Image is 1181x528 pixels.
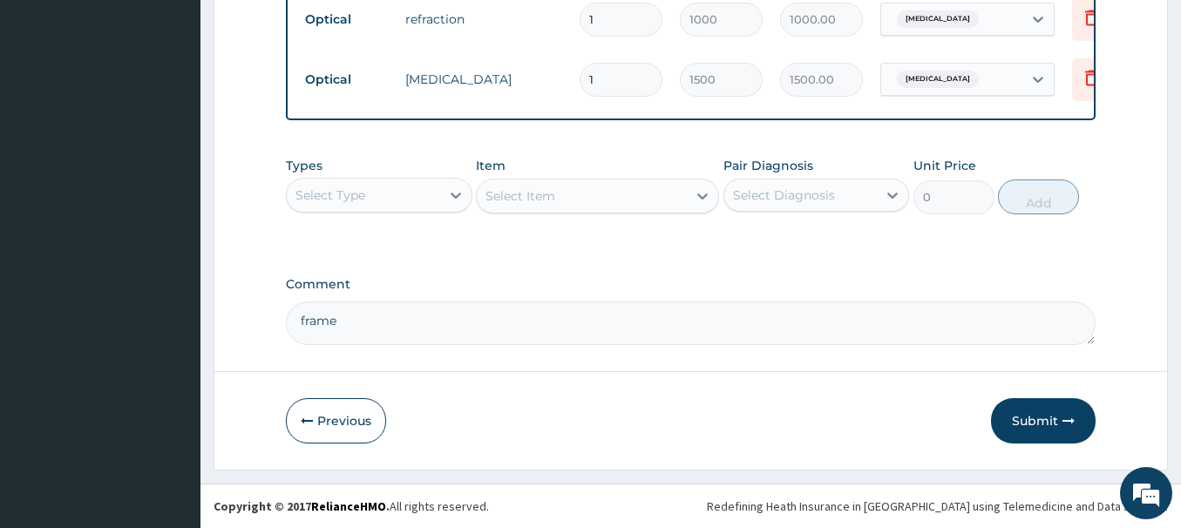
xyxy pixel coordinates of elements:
[397,2,571,37] td: refraction
[897,71,979,88] span: [MEDICAL_DATA]
[101,155,241,331] span: We're online!
[998,179,1079,214] button: Add
[295,186,365,204] div: Select Type
[707,498,1168,515] div: Redefining Heath Insurance in [GEOGRAPHIC_DATA] using Telemedicine and Data Science!
[476,157,506,174] label: Item
[296,64,397,96] td: Optical
[897,10,979,28] span: [MEDICAL_DATA]
[286,398,386,443] button: Previous
[286,9,328,51] div: Minimize live chat window
[723,157,813,174] label: Pair Diagnosis
[91,98,293,120] div: Chat with us now
[913,157,976,174] label: Unit Price
[296,3,397,36] td: Optical
[214,498,390,514] strong: Copyright © 2017 .
[32,87,71,131] img: d_794563401_company_1708531726252_794563401
[200,484,1181,528] footer: All rights reserved.
[733,186,835,204] div: Select Diagnosis
[311,498,386,514] a: RelianceHMO
[286,277,1096,292] label: Comment
[286,159,322,173] label: Types
[991,398,1096,443] button: Submit
[9,347,332,408] textarea: Type your message and hit 'Enter'
[397,62,571,97] td: [MEDICAL_DATA]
